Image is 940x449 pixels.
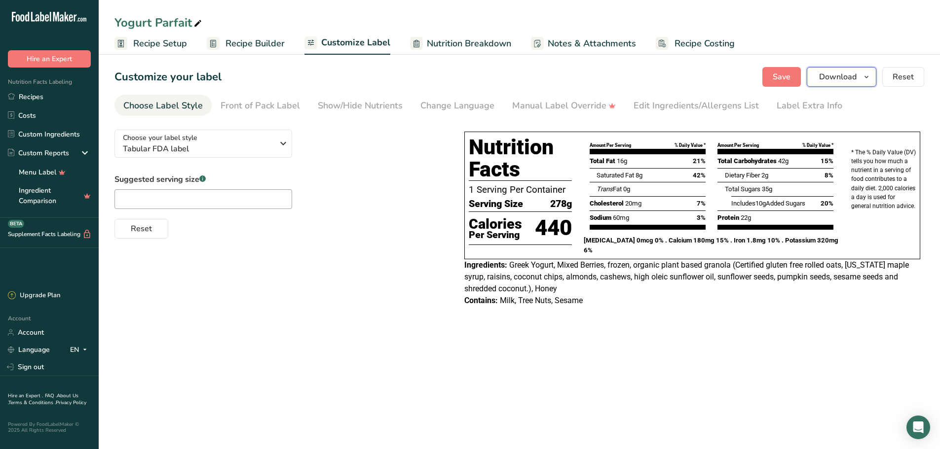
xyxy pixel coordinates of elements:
[693,156,706,166] span: 21%
[590,157,615,165] span: Total Fat
[778,157,789,165] span: 42g
[469,231,522,239] p: Per Serving
[321,36,390,49] span: Customize Label
[613,214,629,221] span: 60mg
[697,213,706,223] span: 3%
[725,185,760,193] span: Total Sugars
[535,212,572,244] p: 440
[114,173,292,185] label: Suggested serving size
[819,71,857,83] span: Download
[8,220,24,228] div: BETA
[512,99,616,112] div: Manual Label Override
[821,199,833,208] span: 20%
[675,142,706,149] div: % Daily Value *
[531,33,636,55] a: Notes & Attachments
[697,199,706,208] span: 7%
[597,172,634,179] span: Saturated Fat
[469,197,523,211] span: Serving Size
[8,399,56,406] a: Terms & Conditions .
[636,172,642,179] span: 8g
[221,99,300,112] div: Front of Pack Label
[8,148,69,158] div: Custom Reports
[8,50,91,68] button: Hire an Expert
[226,37,285,50] span: Recipe Builder
[114,219,168,239] button: Reset
[851,148,916,210] p: * The % Daily Value (DV) tells you how much a nutrient in a serving of food contributes to a dail...
[8,392,78,406] a: About Us .
[8,341,50,358] a: Language
[420,99,494,112] div: Change Language
[717,142,759,149] div: Amount Per Serving
[590,200,624,207] span: Cholesterol
[906,415,930,439] div: Open Intercom Messenger
[597,185,622,193] span: Fat
[123,143,273,155] span: Tabular FDA label
[8,421,91,433] div: Powered By FoodLabelMaker © 2025 All Rights Reserved
[207,33,285,55] a: Recipe Builder
[550,197,572,211] span: 278g
[469,217,522,232] p: Calories
[675,37,735,50] span: Recipe Costing
[114,130,292,158] button: Choose your label style Tabular FDA label
[70,344,91,356] div: EN
[761,172,768,179] span: 2g
[8,392,43,399] a: Hire an Expert .
[597,185,613,193] i: Trans
[464,260,507,270] span: Ingredients:
[625,200,641,207] span: 20mg
[114,69,222,85] h1: Customize your label
[410,33,511,55] a: Nutrition Breakdown
[548,37,636,50] span: Notes & Attachments
[8,291,60,301] div: Upgrade Plan
[123,133,197,143] span: Choose your label style
[693,171,706,180] span: 42%
[469,183,572,197] p: 1 Serving Per Container
[825,171,833,180] span: 8%
[821,156,833,166] span: 15%
[464,296,498,305] span: Contains:
[584,236,839,255] p: [MEDICAL_DATA] 0mcg 0% . Calcium 180mg 15% . Iron 1.8mg 10% . Potassium 320mg 6%
[56,399,86,406] a: Privacy Policy
[725,172,760,179] span: Dietary Fiber
[623,185,630,193] span: 0g
[318,99,403,112] div: Show/Hide Nutrients
[762,67,801,87] button: Save
[617,157,627,165] span: 16g
[741,214,751,221] span: 22g
[773,71,790,83] span: Save
[123,99,203,112] div: Choose Label Style
[893,71,914,83] span: Reset
[133,37,187,50] span: Recipe Setup
[882,67,924,87] button: Reset
[45,392,57,399] a: FAQ .
[427,37,511,50] span: Nutrition Breakdown
[777,99,842,112] div: Label Extra Info
[590,214,611,221] span: Sodium
[634,99,759,112] div: Edit Ingredients/Allergens List
[717,157,777,165] span: Total Carbohydrates
[131,223,152,235] span: Reset
[114,33,187,55] a: Recipe Setup
[762,185,772,193] span: 35g
[656,33,735,55] a: Recipe Costing
[590,142,631,149] div: Amount Per Serving
[114,14,204,32] div: Yogurt Parfait
[469,136,572,181] h1: Nutrition Facts
[755,200,766,207] span: 10g
[731,200,805,207] span: Includes Added Sugars
[500,296,583,305] span: Milk, Tree Nuts, Sesame
[717,214,739,221] span: Protein
[464,260,909,293] span: Greek Yogurt, Mixed Berries, frozen, organic plant based granola (Certified gluten free rolled oa...
[802,142,833,149] div: % Daily Value *
[304,32,390,55] a: Customize Label
[807,67,876,87] button: Download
